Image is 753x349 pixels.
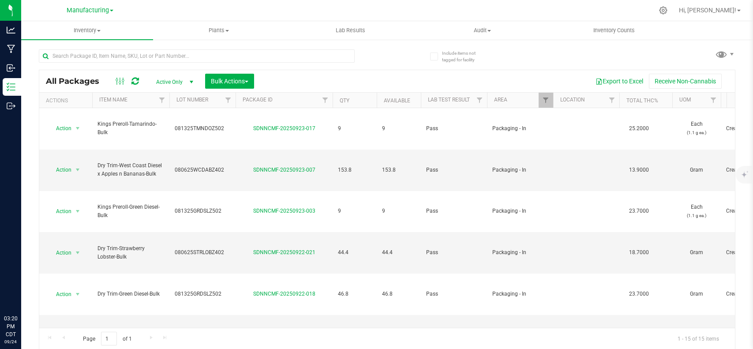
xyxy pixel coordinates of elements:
p: 09/24 [4,338,17,345]
span: Kings Preroll-Green Diesel-Bulk [97,203,164,220]
a: Lab Test Result [428,97,470,103]
a: SDNNCMF-20250922-021 [253,249,315,255]
a: Filter [155,93,169,108]
a: Qty [340,98,349,104]
inline-svg: Outbound [7,101,15,110]
span: Dry Trim-Blueberry Bang Bang-Bulk [97,327,164,344]
a: Package ID [243,97,273,103]
span: 9 [338,207,371,215]
span: Include items not tagged for facility [442,50,486,63]
a: Total THC% [626,98,658,104]
span: Each [678,203,716,220]
span: Lab Results [324,26,377,34]
span: Gram [678,166,716,174]
span: 080625WCDABZ402 [175,166,230,174]
span: Pass [426,124,482,133]
inline-svg: Inventory [7,83,15,91]
span: 153.8 [382,166,416,174]
span: 44.4 [338,248,371,257]
span: All Packages [46,76,108,86]
div: Actions [46,98,89,104]
span: Dry Trim-Strawberry Lobster-Bulk [97,244,164,261]
iframe: Resource center [9,278,35,305]
span: 080625STRLOBZ402 [175,248,230,257]
span: Inventory [21,26,153,34]
span: Packaging - In [492,207,548,215]
span: 081325TMNDOZ502 [175,124,230,133]
span: Gram [678,248,716,257]
span: Packaging - In [492,166,548,174]
inline-svg: Manufacturing [7,45,15,53]
span: Dry Trim-Green Diesel-Bulk [97,290,164,298]
button: Receive Non-Cannabis [649,74,722,89]
a: Location [560,97,585,103]
span: 9 [382,124,416,133]
span: Each [678,120,716,137]
a: Available [384,98,410,104]
span: 081325GRDSLZ502 [175,290,230,298]
a: Filter [605,93,619,108]
span: Pass [426,290,482,298]
span: select [72,164,83,176]
a: Item Name [99,97,127,103]
span: select [72,247,83,259]
span: 46.8 [382,290,416,298]
a: Filter [221,93,236,108]
iframe: Resource center unread badge [26,277,37,288]
button: Export to Excel [590,74,649,89]
a: SDNNCMF-20250922-018 [253,291,315,297]
span: Bulk Actions [211,78,248,85]
a: Plants [153,21,285,40]
span: 23.7000 [625,288,653,300]
span: Action [48,247,72,259]
span: Audit [417,26,548,34]
span: 25.2000 [625,122,653,135]
span: Action [48,205,72,218]
a: Inventory Counts [548,21,680,40]
span: select [72,288,83,300]
a: Filter [472,93,487,108]
span: Hi, [PERSON_NAME]! [679,7,736,14]
span: Packaging - In [492,248,548,257]
span: 13.9000 [625,164,653,176]
span: Action [48,164,72,176]
span: 081325GRDSLZ502 [175,207,230,215]
button: Bulk Actions [205,74,254,89]
span: 18.7000 [625,246,653,259]
p: (1.1 g ea.) [678,211,716,220]
a: SDNNCMF-20250923-003 [253,208,315,214]
span: 1 - 15 of 15 items [671,332,726,345]
a: Filter [318,93,333,108]
a: Area [494,97,507,103]
inline-svg: Inbound [7,64,15,72]
p: (1.1 g ea.) [678,128,716,137]
span: Action [48,288,72,300]
input: 1 [101,332,117,345]
span: Action [48,122,72,135]
span: select [72,205,83,218]
inline-svg: Analytics [7,26,15,34]
a: Lot Number [176,97,208,103]
span: Pass [426,166,482,174]
span: 44.4 [382,248,416,257]
span: Dry Trim-West Coast Diesel x Apples n Bananas-Bulk [97,161,164,178]
a: Filter [539,93,553,108]
span: Page of 1 [75,332,139,345]
span: Plants [154,26,285,34]
p: 03:20 PM CDT [4,315,17,338]
a: Inventory [21,21,153,40]
a: SDNNCMF-20250923-017 [253,125,315,131]
span: Manufacturing [67,7,109,14]
div: Manage settings [658,6,669,15]
span: Pass [426,207,482,215]
span: Gram [678,290,716,298]
span: 23.7000 [625,205,653,218]
a: Filter [706,93,721,108]
a: Lab Results [285,21,416,40]
a: Audit [416,21,548,40]
input: Search Package ID, Item Name, SKU, Lot or Part Number... [39,49,355,63]
span: Packaging - In [492,124,548,133]
span: 9 [382,207,416,215]
span: 46.8 [338,290,371,298]
span: 153.8 [338,166,371,174]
